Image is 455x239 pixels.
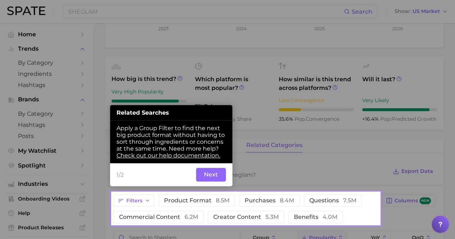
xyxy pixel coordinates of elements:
[294,214,337,220] span: benefits
[343,197,356,204] span: 7.5m
[119,214,198,220] span: commercial content
[126,198,142,204] span: Filters
[213,214,279,220] span: creator content
[216,197,229,204] span: 8.5m
[245,198,294,203] span: purchases
[164,198,229,203] span: product format
[280,197,294,204] span: 8.4m
[114,194,154,207] button: Filters
[323,213,337,220] span: 4.0m
[185,213,198,220] span: 6.2m
[265,213,279,220] span: 5.3m
[309,198,356,203] span: questions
